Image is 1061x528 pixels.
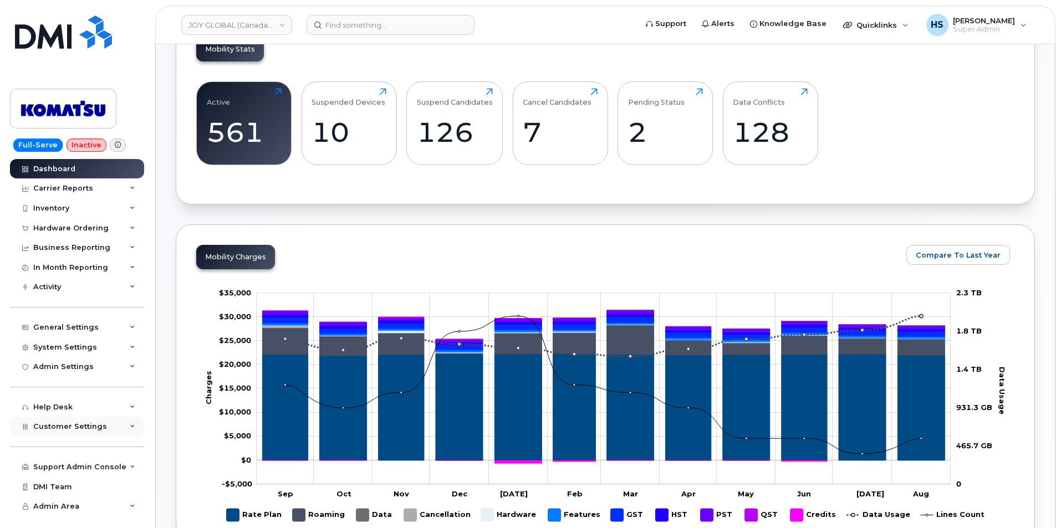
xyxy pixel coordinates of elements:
[417,116,493,148] div: 126
[921,504,985,526] g: Lines Count
[919,14,1034,36] div: Heather Space
[312,88,385,106] div: Suspended Devices
[417,88,493,106] div: Suspend Candidates
[759,18,827,29] span: Knowledge Base
[219,288,251,297] tspan: $35,000
[278,489,293,498] tspan: Sep
[219,288,251,297] g: $0
[711,18,734,29] span: Alerts
[241,455,251,464] tspan: $0
[219,312,251,321] tspan: $30,000
[611,504,645,526] g: GST
[623,489,638,498] tspan: Mar
[219,383,251,392] tspan: $15,000
[733,88,785,106] div: Data Conflicts
[219,360,251,368] tspan: $20,000
[628,116,703,148] div: 2
[694,13,742,35] a: Alerts
[262,322,945,352] g: Features
[956,441,992,450] tspan: 465.7 GB
[628,88,703,159] a: Pending Status2
[953,16,1015,25] span: [PERSON_NAME]
[953,25,1015,34] span: Super Admin
[733,116,808,148] div: 128
[312,116,386,148] div: 10
[733,88,808,159] a: Data Conflicts128
[856,20,897,29] span: Quicklinks
[336,489,351,498] tspan: Oct
[835,14,916,36] div: Quicklinks
[219,407,251,416] tspan: $10,000
[523,88,598,159] a: Cancel Candidates7
[655,18,686,29] span: Support
[219,312,251,321] g: $0
[567,489,583,498] tspan: Feb
[638,13,694,35] a: Support
[656,504,690,526] g: HST
[394,489,409,498] tspan: Nov
[956,288,982,297] tspan: 2.3 TB
[262,353,945,460] g: Rate Plan
[262,310,945,342] g: PST
[262,314,945,345] g: HST
[956,365,982,373] tspan: 1.4 TB
[847,504,910,526] g: Data Usage
[481,504,537,526] g: Hardware
[222,479,252,488] g: $0
[207,116,282,148] div: 561
[204,288,1008,526] g: Chart
[181,15,292,35] a: JOY GLOBAL (Canada) LTD.
[745,504,779,526] g: QST
[681,489,696,498] tspan: Apr
[207,88,230,106] div: Active
[417,88,493,159] a: Suspend Candidates126
[523,88,591,106] div: Cancel Candidates
[356,504,393,526] g: Data
[222,479,252,488] tspan: -$5,000
[262,325,945,356] g: Roaming
[790,504,836,526] g: Credits
[500,489,528,498] tspan: [DATE]
[742,13,834,35] a: Knowledge Base
[224,432,251,440] tspan: $5,000
[204,371,213,404] tspan: Charges
[998,367,1007,414] tspan: Data Usage
[227,504,985,526] g: Legend
[628,88,685,106] div: Pending Status
[452,489,468,498] tspan: Dec
[219,383,251,392] g: $0
[956,326,982,335] tspan: 1.8 TB
[856,489,884,498] tspan: [DATE]
[262,325,945,353] g: Data
[227,504,282,526] g: Rate Plan
[956,403,992,412] tspan: 931.3 GB
[931,18,943,32] span: HS
[701,504,734,526] g: PST
[219,336,251,345] g: $0
[906,245,1010,265] button: Compare To Last Year
[219,360,251,368] g: $0
[219,407,251,416] g: $0
[262,317,945,350] g: GST
[916,250,1001,260] span: Compare To Last Year
[912,489,929,498] tspan: Aug
[1013,480,1053,520] iframe: Messenger Launcher
[523,116,598,148] div: 7
[293,504,345,526] g: Roaming
[224,432,251,440] g: $0
[307,15,475,35] input: Find something...
[797,489,811,498] tspan: Jun
[219,336,251,345] tspan: $25,000
[738,489,754,498] tspan: May
[548,504,600,526] g: Features
[956,479,961,488] tspan: 0
[312,88,386,159] a: Suspended Devices10
[207,88,282,159] a: Active561
[404,504,471,526] g: Cancellation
